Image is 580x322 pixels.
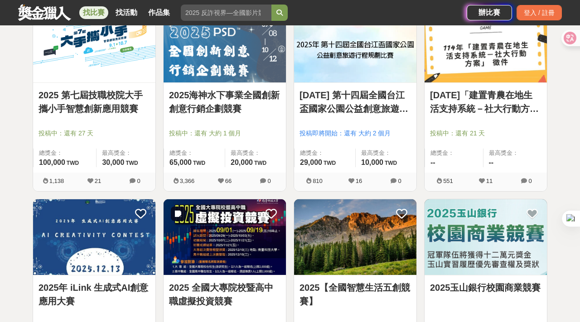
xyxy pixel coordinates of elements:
span: -- [430,159,435,166]
a: Cover Image [33,7,155,83]
span: 551 [443,178,453,184]
span: 總獎金： [430,149,478,158]
span: 0 [528,178,532,184]
span: 11 [486,178,493,184]
a: Cover Image [425,199,547,275]
div: 登入 / 註冊 [517,5,562,20]
input: 2025 反詐視界—全國影片競賽 [181,5,271,21]
img: Cover Image [33,199,155,275]
span: 總獎金： [169,149,219,158]
a: Cover Image [164,7,286,83]
span: 16 [356,178,362,184]
a: Cover Image [294,199,416,275]
span: 100,000 [39,159,65,166]
span: 29,000 [300,159,322,166]
img: Cover Image [164,199,286,275]
a: 作品集 [145,6,174,19]
span: 0 [267,178,271,184]
a: 2025 第七屆技職校院大手攜小手智慧創新應用競賽 [39,88,150,115]
a: Cover Image [33,199,155,275]
a: [DATE] 第十四屆全國台江盃國家公園公益創意旅遊行程規劃比賽 [300,88,411,115]
a: 2025【全國智慧生活五創競賽】 [300,281,411,308]
span: 0 [137,178,140,184]
a: Cover Image [294,7,416,83]
img: Cover Image [425,7,547,82]
a: 辦比賽 [467,5,512,20]
span: TWD [193,160,205,166]
a: 2025年 iLink 生成式AI創意應用大賽 [39,281,150,308]
span: TWD [126,160,138,166]
span: 0 [398,178,401,184]
a: 找比賽 [79,6,108,19]
span: 3,366 [180,178,195,184]
a: 2025 全國大專院校暨高中職虛擬投資競賽 [169,281,280,308]
span: TWD [324,160,336,166]
img: Cover Image [33,7,155,82]
span: TWD [254,160,266,166]
a: 2025海神水下事業全國創新創意行銷企劃競賽 [169,88,280,115]
span: 總獎金： [39,149,91,158]
span: 最高獎金： [102,149,150,158]
span: TWD [67,160,79,166]
a: Cover Image [164,199,286,275]
span: 21 [95,178,101,184]
span: 30,000 [102,159,124,166]
img: Cover Image [164,7,286,82]
span: 最高獎金： [361,149,411,158]
span: 投稿中：還有 21 天 [430,129,541,138]
span: 最高獎金： [231,149,280,158]
a: Cover Image [425,7,547,83]
span: 最高獎金： [489,149,542,158]
a: 找活動 [112,6,141,19]
span: 66 [225,178,232,184]
span: 810 [313,178,323,184]
img: Cover Image [294,7,416,82]
span: 投稿中：還有 大約 1 個月 [169,129,280,138]
span: 65,000 [169,159,192,166]
img: Cover Image [294,199,416,275]
span: 10,000 [361,159,383,166]
a: 2025玉山銀行校園商業競賽 [430,281,541,294]
span: 1,138 [49,178,64,184]
span: -- [489,159,494,166]
img: Cover Image [425,199,547,275]
span: TWD [385,160,397,166]
span: 總獎金： [300,149,350,158]
span: 投稿即將開始：還有 大約 2 個月 [300,129,411,138]
span: 20,000 [231,159,253,166]
span: 投稿中：還有 27 天 [39,129,150,138]
a: [DATE]「建置青農在地生活支持系統－社大行動方案」 徵件 [430,88,541,115]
